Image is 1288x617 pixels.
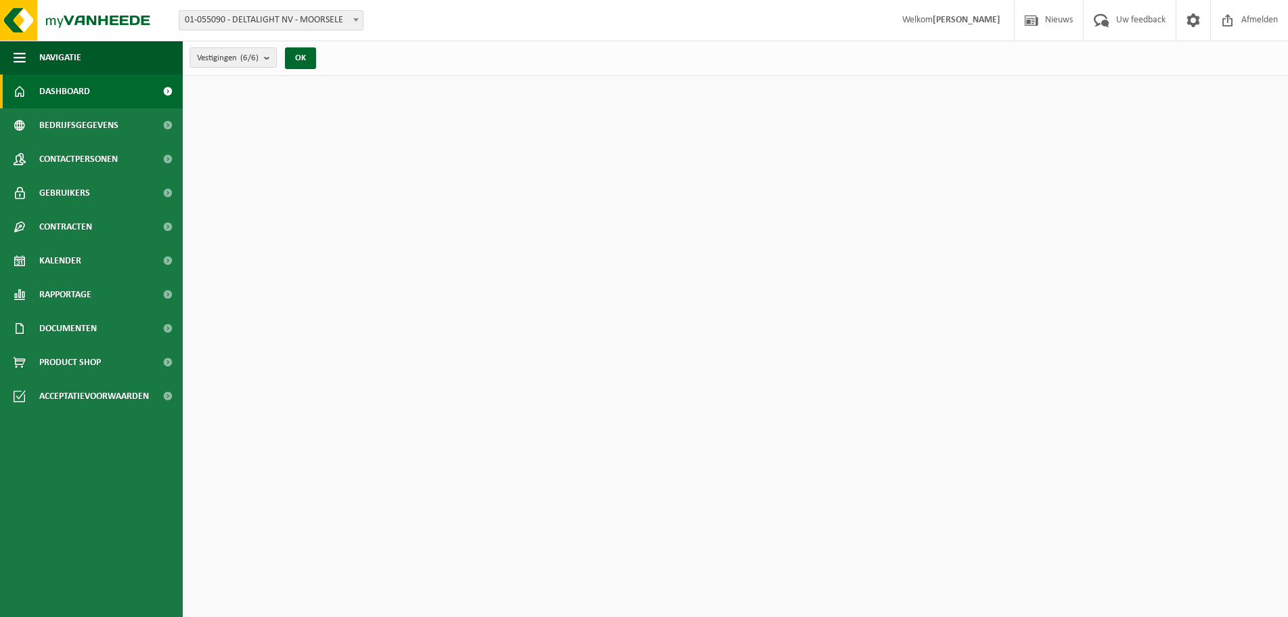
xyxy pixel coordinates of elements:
[39,345,101,379] span: Product Shop
[933,15,1000,25] strong: [PERSON_NAME]
[240,54,259,62] count: (6/6)
[197,48,259,68] span: Vestigingen
[39,210,92,244] span: Contracten
[39,176,90,210] span: Gebruikers
[39,244,81,278] span: Kalender
[179,11,363,30] span: 01-055090 - DELTALIGHT NV - MOORSELE
[39,278,91,312] span: Rapportage
[39,379,149,413] span: Acceptatievoorwaarden
[190,47,277,68] button: Vestigingen(6/6)
[39,41,81,75] span: Navigatie
[39,142,118,176] span: Contactpersonen
[39,108,118,142] span: Bedrijfsgegevens
[39,312,97,345] span: Documenten
[285,47,316,69] button: OK
[39,75,90,108] span: Dashboard
[179,10,363,30] span: 01-055090 - DELTALIGHT NV - MOORSELE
